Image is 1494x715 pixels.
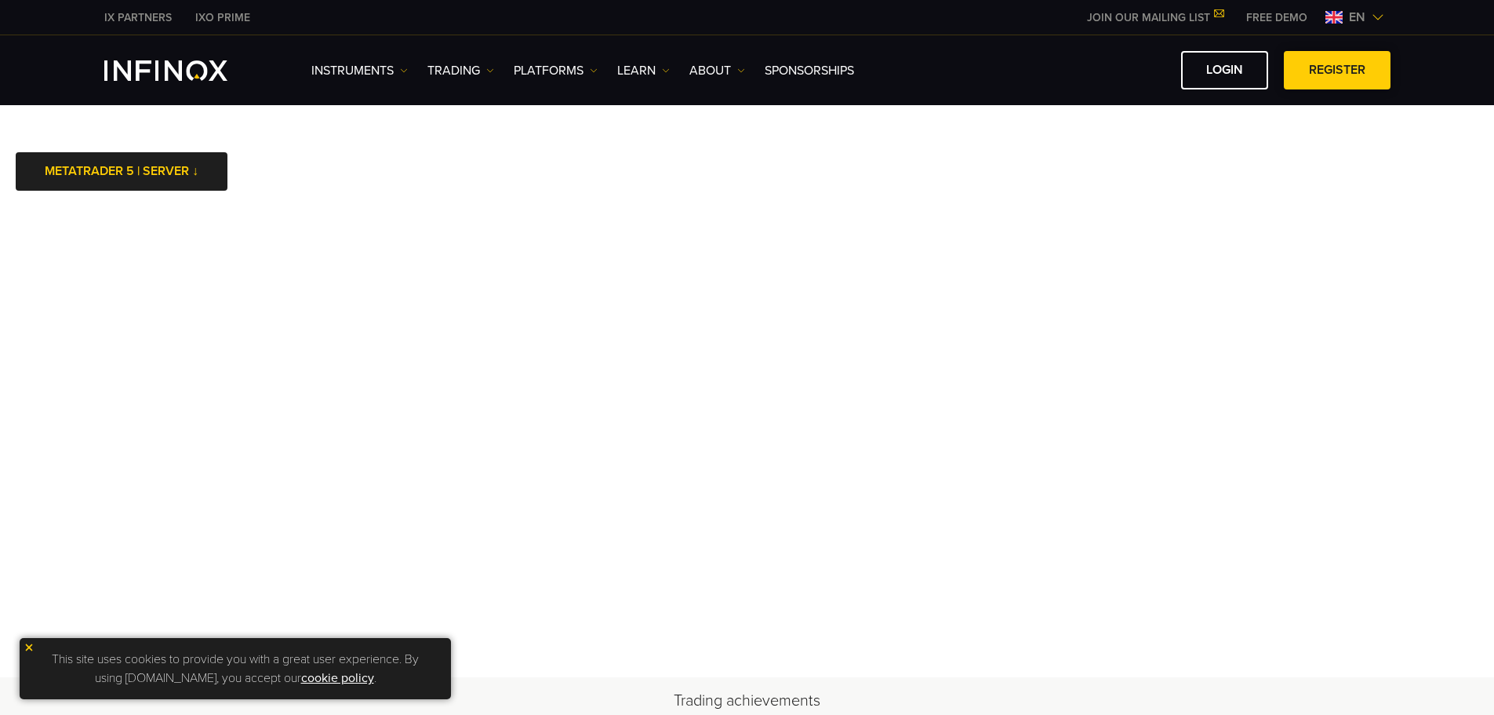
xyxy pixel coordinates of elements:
h2: Trading achievements [198,690,1296,712]
a: LOGIN [1181,51,1268,89]
img: yellow close icon [24,642,35,653]
a: REGISTER [1284,51,1390,89]
a: cookie policy [301,670,374,686]
p: This site uses cookies to provide you with a great user experience. By using [DOMAIN_NAME], you a... [27,646,443,691]
a: METATRADER 5 | SERVER ↓ [16,152,227,191]
a: Learn [617,61,670,80]
a: JOIN OUR MAILING LIST [1075,11,1234,24]
a: ABOUT [689,61,745,80]
a: Instruments [311,61,408,80]
a: INFINOX MENU [1234,9,1319,26]
a: TRADING [427,61,494,80]
a: INFINOX [93,9,184,26]
span: en [1343,8,1372,27]
a: SPONSORSHIPS [765,61,854,80]
a: INFINOX [184,9,262,26]
a: PLATFORMS [514,61,598,80]
a: INFINOX Logo [104,60,264,81]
